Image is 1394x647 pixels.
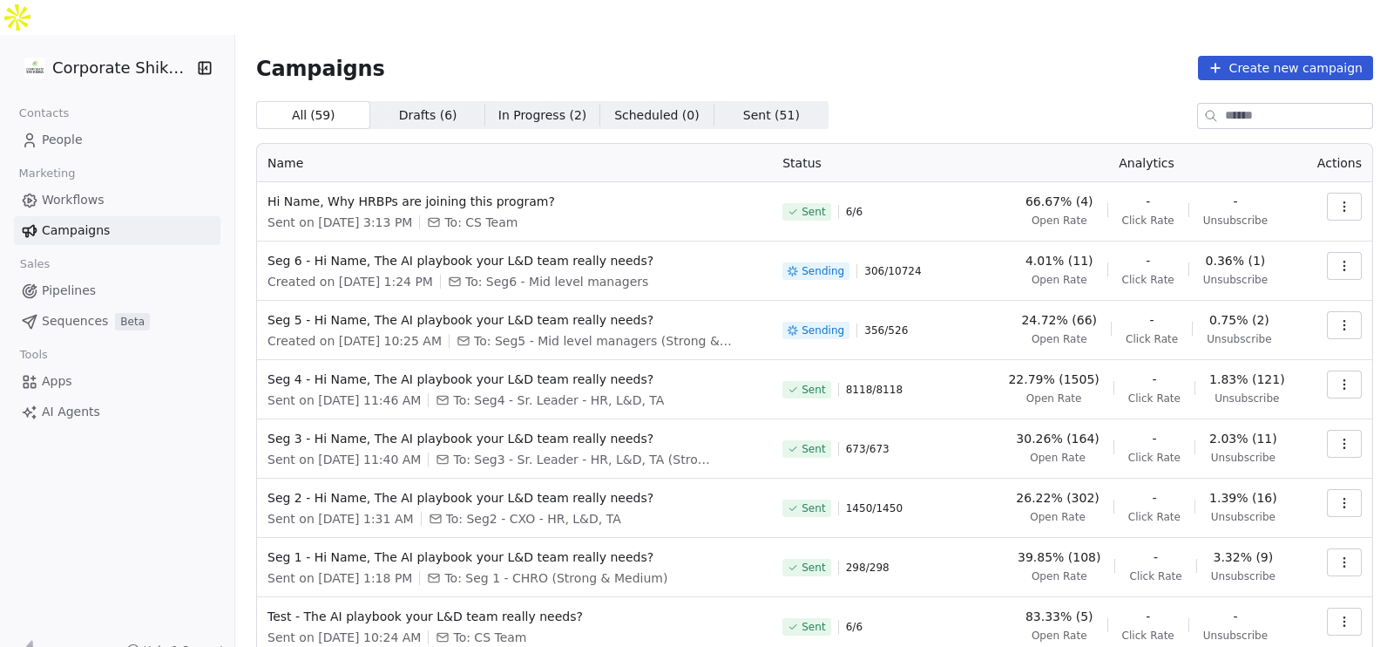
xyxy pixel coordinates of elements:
[1025,608,1093,625] span: 83.33% (5)
[1025,193,1093,210] span: 66.67% (4)
[1211,510,1276,524] span: Unsubscribe
[1209,489,1277,507] span: 1.39% (16)
[1209,430,1277,447] span: 2.03% (11)
[846,383,903,397] span: 8118 / 8118
[465,273,648,290] span: To: Seg6 - Mid level managers
[1030,451,1086,465] span: Open Rate
[1152,489,1156,507] span: -
[42,403,100,421] span: AI Agents
[1126,332,1178,346] span: Click Rate
[1008,371,1099,388] span: 22.79% (1505)
[802,205,825,219] span: Sent
[1021,311,1097,329] span: 24.72% (66)
[267,548,761,566] span: Seg 1 - Hi Name, The AI playbook your L&D team really needs?
[1213,548,1273,566] span: 3.32% (9)
[267,569,412,587] span: Sent on [DATE] 1:18 PM
[267,311,761,329] span: Seg 5 - Hi Name, The AI playbook your L&D team really needs?
[1303,144,1372,182] th: Actions
[1215,392,1279,405] span: Unsubscribe
[1207,332,1271,346] span: Unsubscribe
[864,323,908,337] span: 356 / 526
[1122,214,1174,228] span: Click Rate
[1016,430,1099,447] span: 30.26% (164)
[14,216,220,245] a: Campaigns
[1209,311,1269,329] span: 0.75% (2)
[1209,371,1285,388] span: 1.83% (121)
[267,608,761,625] span: Test - The AI playbook your L&D team really needs?
[12,251,58,277] span: Sales
[743,106,800,125] span: Sent ( 51 )
[267,392,421,409] span: Sent on [DATE] 11:46 AM
[267,510,414,528] span: Sent on [DATE] 1:31 AM
[256,56,385,80] span: Campaigns
[446,510,621,528] span: To: Seg2 - CXO - HR, L&D, TA
[1025,252,1093,269] span: 4.01% (11)
[1030,510,1086,524] span: Open Rate
[267,332,442,350] span: Created on [DATE] 10:25 AM
[1152,430,1156,447] span: -
[14,186,220,215] a: Workflows
[1129,569,1181,583] span: Click Rate
[24,58,45,78] img: CorporateShiksha.png
[1211,569,1276,583] span: Unsubscribe
[614,106,700,125] span: Scheduled ( 0 )
[846,205,863,219] span: 6 / 6
[444,214,518,231] span: To: CS Team
[1032,629,1087,643] span: Open Rate
[444,569,667,587] span: To: Seg 1 - CHRO (Strong & Medium)
[846,561,890,575] span: 298 / 298
[846,501,903,515] span: 1450 / 1450
[267,451,421,468] span: Sent on [DATE] 11:40 AM
[1026,392,1082,405] span: Open Rate
[115,313,150,330] span: Beta
[267,193,761,210] span: Hi Name, Why HRBPs are joining this program?
[14,398,220,426] a: AI Agents
[1203,214,1268,228] span: Unsubscribe
[1128,451,1181,465] span: Click Rate
[453,451,714,468] span: To: Seg3 - Sr. Leader - HR, L&D, TA (Strong & Medium)
[1203,273,1268,287] span: Unsubscribe
[1335,588,1377,630] iframe: Intercom live chat
[1032,569,1087,583] span: Open Rate
[14,126,220,154] a: People
[267,273,433,290] span: Created on [DATE] 1:24 PM
[802,620,825,634] span: Sent
[772,144,990,182] th: Status
[42,191,105,209] span: Workflows
[11,100,77,126] span: Contacts
[267,252,761,269] span: Seg 6 - Hi Name, The AI playbook your L&D team really needs?
[14,307,220,336] a: SequencesBeta
[1122,273,1174,287] span: Click Rate
[21,53,186,83] button: Corporate Shiksha
[864,264,921,278] span: 306 / 10724
[802,561,825,575] span: Sent
[846,620,863,634] span: 6 / 6
[1122,629,1174,643] span: Click Rate
[1211,451,1276,465] span: Unsubscribe
[1018,548,1100,566] span: 39.85% (108)
[453,629,526,646] span: To: CS Team
[267,214,412,231] span: Sent on [DATE] 3:13 PM
[1233,193,1237,210] span: -
[1128,392,1181,405] span: Click Rate
[802,323,844,337] span: Sending
[1206,252,1266,269] span: 0.36% (1)
[1032,273,1087,287] span: Open Rate
[802,442,825,456] span: Sent
[1150,311,1154,329] span: -
[1128,510,1181,524] span: Click Rate
[1203,629,1268,643] span: Unsubscribe
[257,144,772,182] th: Name
[474,332,735,350] span: To: Seg5 - Mid level managers (Strong & Medium)
[802,383,825,397] span: Sent
[1032,332,1087,346] span: Open Rate
[846,442,890,456] span: 673 / 673
[42,312,108,330] span: Sequences
[498,106,587,125] span: In Progress ( 2 )
[42,282,96,300] span: Pipelines
[267,629,421,646] span: Sent on [DATE] 10:24 AM
[52,57,192,79] span: Corporate Shiksha
[1016,489,1099,507] span: 26.22% (302)
[267,371,761,388] span: Seg 4 - Hi Name, The AI playbook your L&D team really needs?
[802,501,825,515] span: Sent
